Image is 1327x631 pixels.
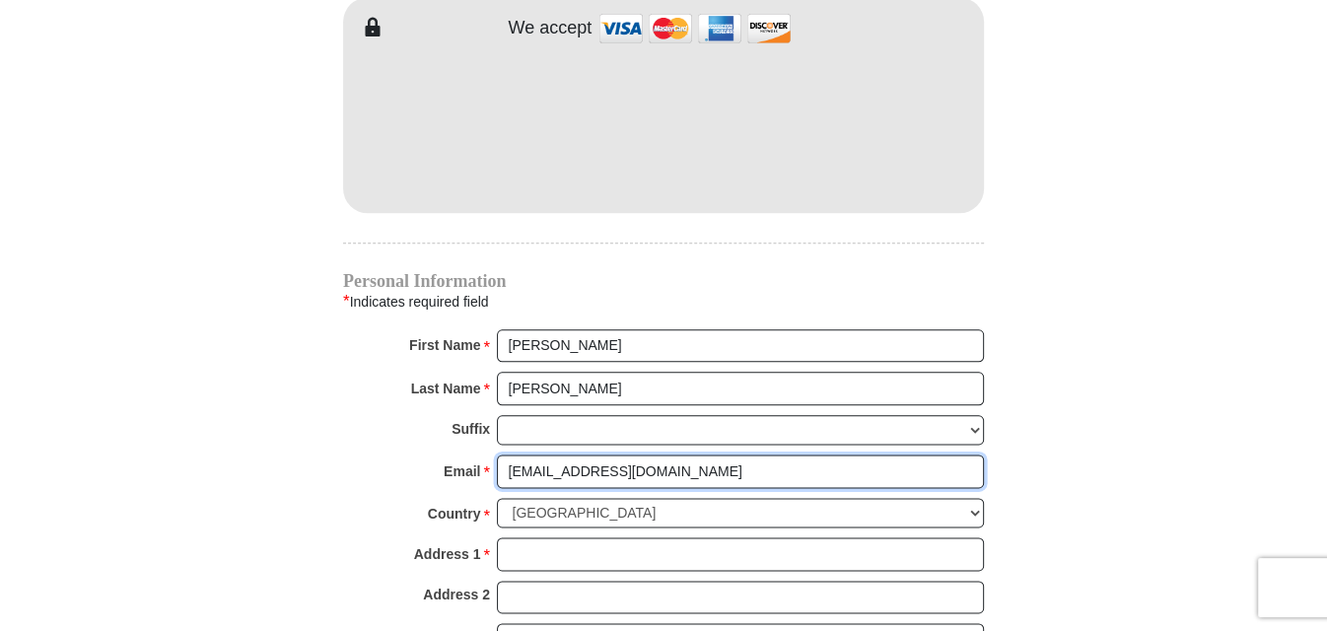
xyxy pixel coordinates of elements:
h4: We accept [509,18,593,39]
strong: Address 1 [414,540,481,568]
strong: Country [428,500,481,527]
strong: First Name [409,331,480,359]
img: credit cards accepted [596,7,794,49]
h4: Personal Information [343,273,984,289]
strong: Email [444,457,480,485]
div: Indicates required field [343,289,984,315]
strong: Address 2 [423,581,490,608]
strong: Last Name [411,375,481,402]
strong: Suffix [452,415,490,443]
